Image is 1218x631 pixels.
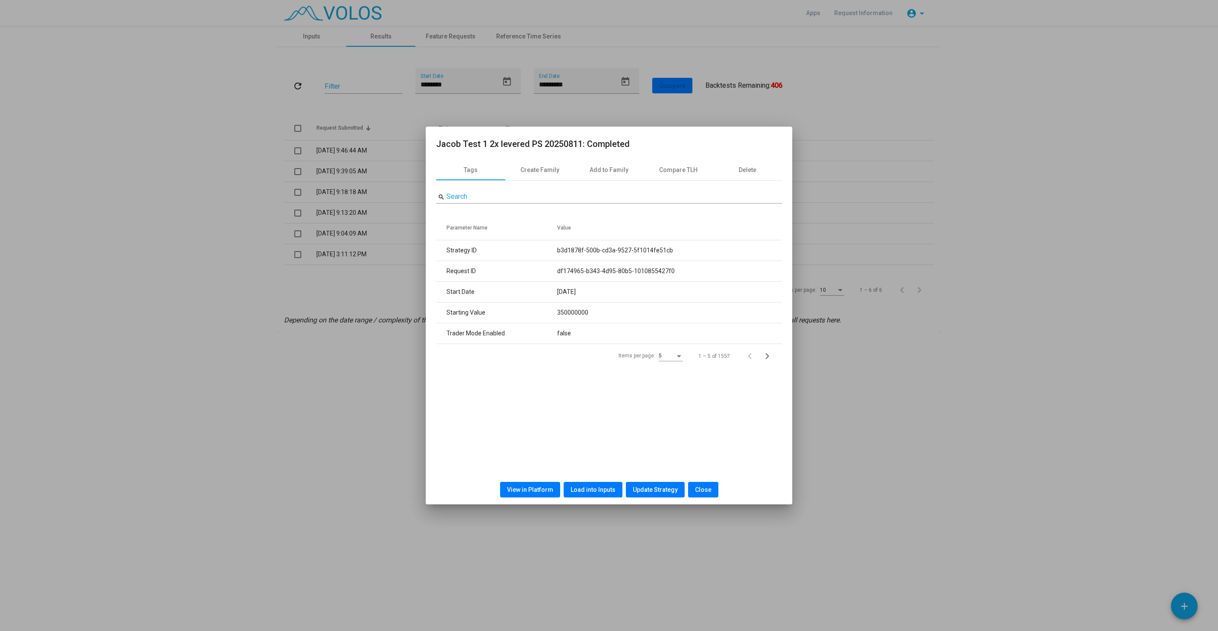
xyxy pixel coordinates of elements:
[744,347,761,365] button: Previous page
[520,166,559,175] div: Create Family
[436,281,557,302] td: Start Date
[688,482,718,497] button: Close
[557,261,782,281] td: df174965-b343-4d95-80b5-1010855427f0
[659,166,698,175] div: Compare TLH
[557,281,782,302] td: [DATE]
[557,240,782,261] td: b3d1878f-500b-cd3a-9527-5f1014fe51cb
[436,216,557,240] th: Parameter Name
[761,347,778,365] button: Next page
[619,352,655,360] div: Items per page:
[557,302,782,323] td: 350000000
[557,216,782,240] th: Value
[659,353,662,359] span: 5
[590,166,628,175] div: Add to Family
[436,240,557,261] td: Strategy ID
[739,166,756,175] div: Delete
[571,486,615,493] span: Load into Inputs
[659,353,683,359] mat-select: Items per page:
[695,486,711,493] span: Close
[698,352,730,360] div: 1 – 5 of 1557
[564,482,622,497] button: Load into Inputs
[436,302,557,323] td: Starting Value
[436,261,557,281] td: Request ID
[507,486,553,493] span: View in Platform
[436,137,782,151] h2: Jacob Test 1 2x levered PS 20250811: Completed
[464,166,478,175] div: Tags
[626,482,685,497] button: Update Strategy
[557,323,782,344] td: false
[500,482,560,497] button: View in Platform
[438,193,445,201] mat-icon: search
[436,323,557,344] td: Trader Mode Enabled
[633,486,678,493] span: Update Strategy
